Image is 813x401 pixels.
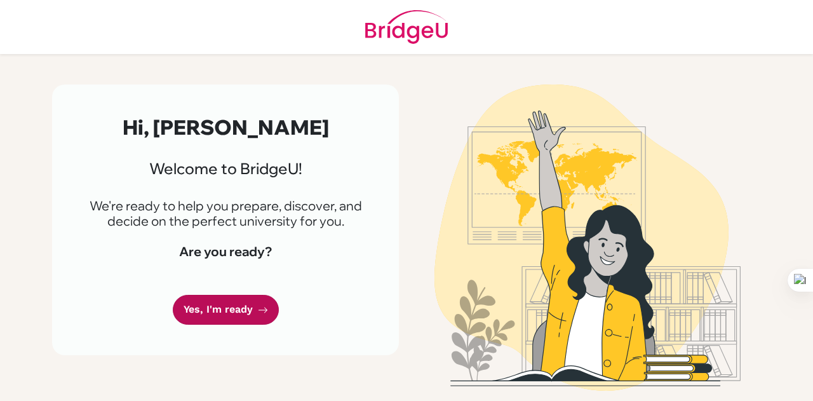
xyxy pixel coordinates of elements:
[173,295,279,325] a: Yes, I'm ready
[83,244,368,259] h4: Are you ready?
[83,160,368,178] h3: Welcome to BridgeU!
[83,115,368,139] h2: Hi, [PERSON_NAME]
[83,198,368,229] p: We're ready to help you prepare, discover, and decide on the perfect university for you.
